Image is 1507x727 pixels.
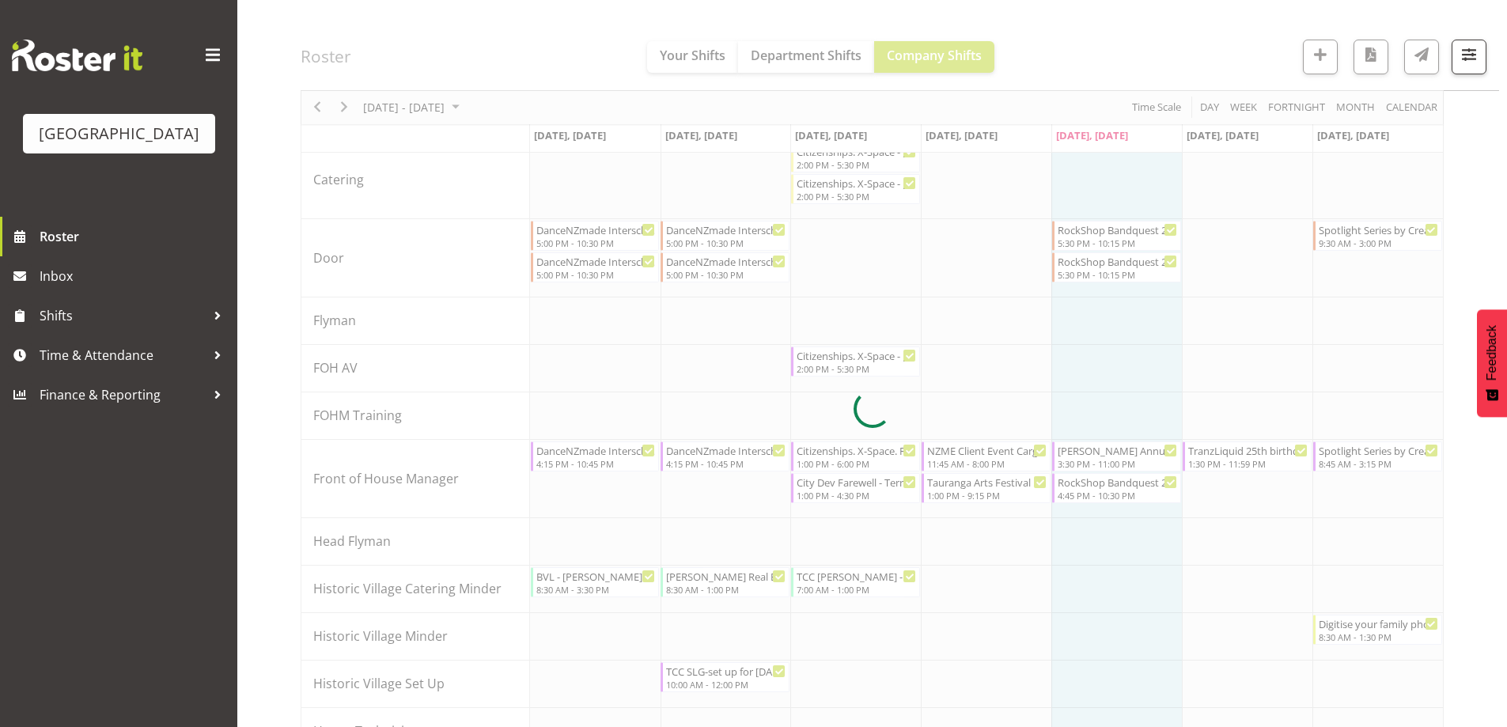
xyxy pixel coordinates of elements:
span: Time & Attendance [40,343,206,367]
span: Finance & Reporting [40,383,206,407]
span: Inbox [40,264,229,288]
span: Feedback [1485,325,1499,381]
button: Filter Shifts [1452,40,1486,74]
span: Roster [40,225,229,248]
span: Shifts [40,304,206,328]
div: [GEOGRAPHIC_DATA] [39,122,199,146]
button: Feedback - Show survey [1477,309,1507,417]
img: Rosterit website logo [12,40,142,71]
